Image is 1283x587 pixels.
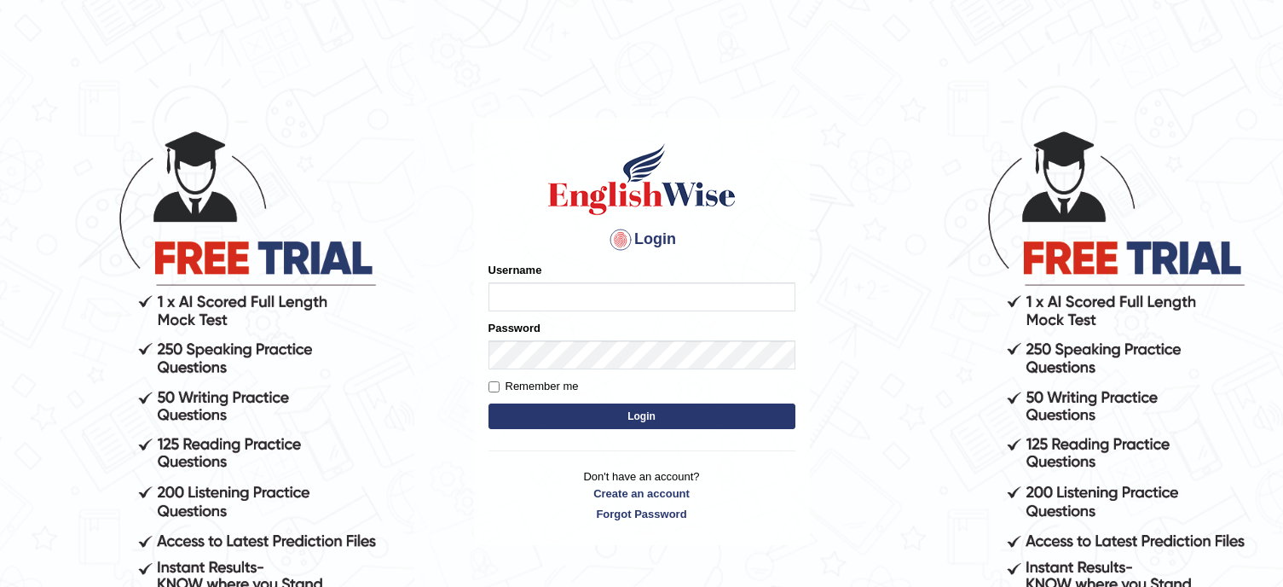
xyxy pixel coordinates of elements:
input: Remember me [488,381,500,392]
img: Logo of English Wise sign in for intelligent practice with AI [545,141,739,218]
a: Forgot Password [488,506,795,522]
h4: Login [488,226,795,253]
label: Password [488,320,540,336]
label: Remember me [488,378,579,395]
p: Don't have an account? [488,468,795,521]
a: Create an account [488,485,795,502]
button: Login [488,404,795,429]
label: Username [488,262,542,278]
